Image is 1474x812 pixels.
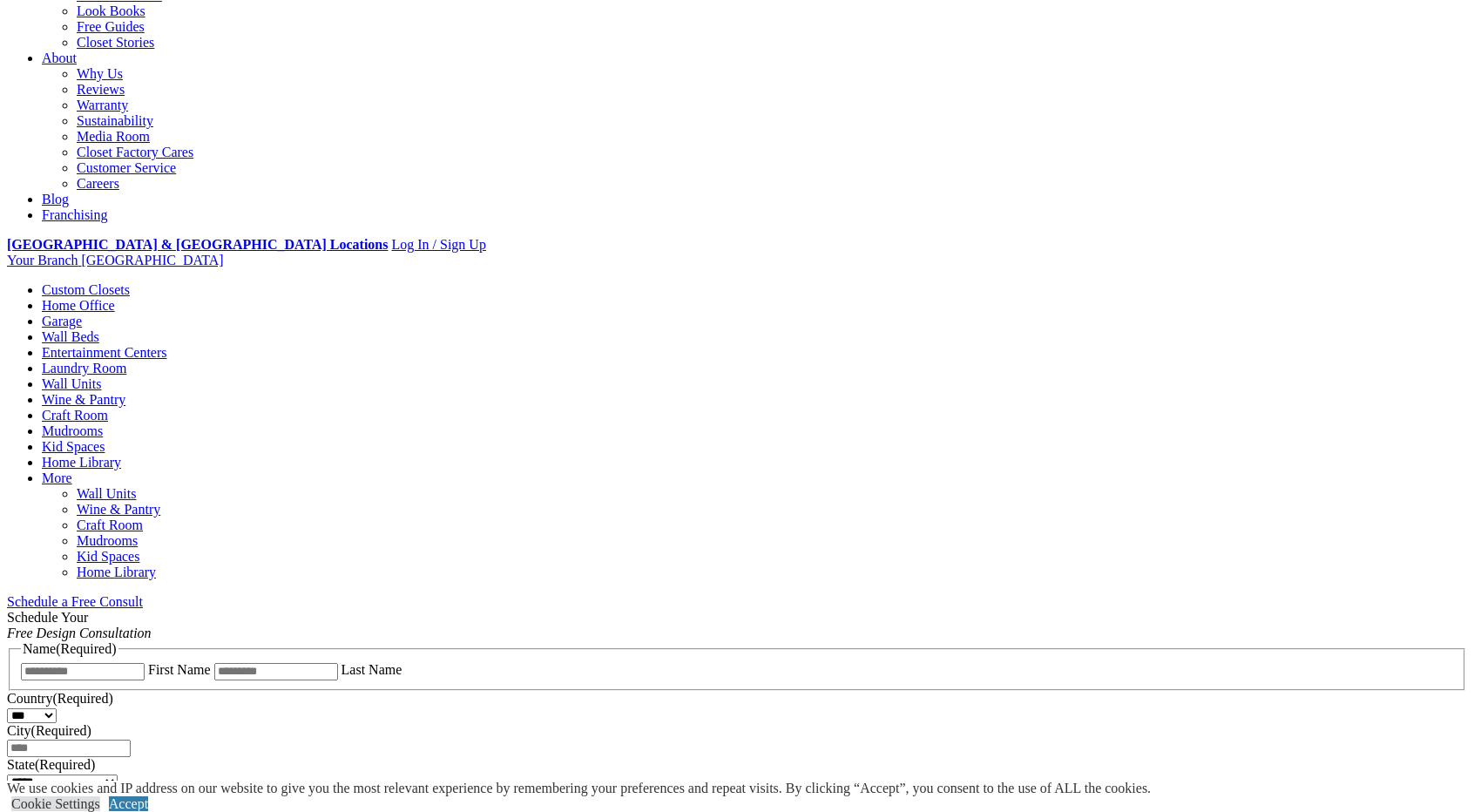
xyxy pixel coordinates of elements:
[77,486,136,501] a: Wall Units
[77,82,125,97] a: Reviews
[11,796,100,811] a: Cookie Settings
[42,282,130,297] a: Custom Closets
[77,145,193,159] a: Closet Factory Cares
[42,329,99,344] a: Wall Beds
[52,691,112,706] span: (Required)
[42,51,77,65] a: About
[77,549,139,564] a: Kid Spaces
[77,66,123,81] a: Why Us
[77,113,153,128] a: Sustainability
[7,781,1151,796] div: We use cookies and IP address on our website to give you the most relevant experience by remember...
[7,237,388,252] a: [GEOGRAPHIC_DATA] & [GEOGRAPHIC_DATA] Locations
[81,253,223,267] span: [GEOGRAPHIC_DATA]
[42,455,121,470] a: Home Library
[56,641,116,656] span: (Required)
[77,160,176,175] a: Customer Service
[42,314,82,328] a: Garage
[77,502,160,517] a: Wine & Pantry
[42,423,103,438] a: Mudrooms
[77,3,145,18] a: Look Books
[42,345,167,360] a: Entertainment Centers
[42,439,105,454] a: Kid Spaces
[21,641,118,657] legend: Name
[7,610,152,640] span: Schedule Your
[42,408,108,423] a: Craft Room
[77,176,119,191] a: Careers
[7,253,224,267] a: Your Branch [GEOGRAPHIC_DATA]
[77,129,150,144] a: Media Room
[7,626,152,640] em: Free Design Consultation
[77,565,156,579] a: Home Library
[42,192,69,206] a: Blog
[77,35,154,50] a: Closet Stories
[7,691,113,706] label: Country
[7,723,91,738] label: City
[35,757,95,772] span: (Required)
[341,662,402,677] label: Last Name
[42,298,115,313] a: Home Office
[42,376,101,391] a: Wall Units
[42,470,72,485] a: More menu text will display only on big screen
[31,723,91,738] span: (Required)
[77,533,138,548] a: Mudrooms
[391,237,485,252] a: Log In / Sign Up
[109,796,148,811] a: Accept
[148,662,211,677] label: First Name
[77,98,128,112] a: Warranty
[7,594,143,609] a: Schedule a Free Consult (opens a dropdown menu)
[42,392,125,407] a: Wine & Pantry
[77,518,143,532] a: Craft Room
[7,253,78,267] span: Your Branch
[77,19,145,34] a: Free Guides
[42,207,108,222] a: Franchising
[42,361,126,376] a: Laundry Room
[7,757,95,772] label: State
